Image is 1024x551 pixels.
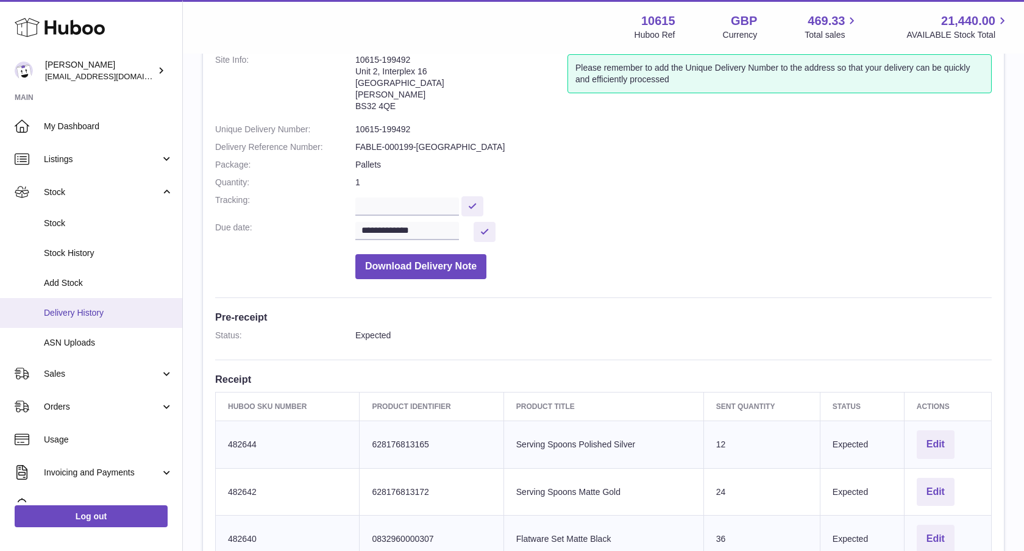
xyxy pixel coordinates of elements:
[360,392,503,421] th: Product Identifier
[215,310,992,324] h3: Pre-receipt
[355,330,992,341] dd: Expected
[15,505,168,527] a: Log out
[44,154,160,165] span: Listings
[703,421,820,468] td: 12
[503,421,703,468] td: Serving Spoons Polished Silver
[45,71,179,81] span: [EMAIL_ADDRESS][DOMAIN_NAME]
[355,254,486,279] button: Download Delivery Note
[216,392,360,421] th: Huboo SKU Number
[360,421,503,468] td: 628176813165
[904,392,991,421] th: Actions
[731,13,757,29] strong: GBP
[355,159,992,171] dd: Pallets
[941,13,995,29] span: 21,440.00
[216,468,360,516] td: 482642
[216,421,360,468] td: 482644
[215,177,355,188] dt: Quantity:
[906,29,1009,41] span: AVAILABLE Stock Total
[805,13,859,41] a: 469.33 Total sales
[215,372,992,386] h3: Receipt
[215,222,355,242] dt: Due date:
[45,59,155,82] div: [PERSON_NAME]
[723,29,758,41] div: Currency
[215,330,355,341] dt: Status:
[820,468,904,516] td: Expected
[44,401,160,413] span: Orders
[215,54,355,118] dt: Site Info:
[44,218,173,229] span: Stock
[215,124,355,135] dt: Unique Delivery Number:
[44,337,173,349] span: ASN Uploads
[641,13,675,29] strong: 10615
[44,307,173,319] span: Delivery History
[820,392,904,421] th: Status
[355,54,567,118] address: 10615-199492 Unit 2, Interplex 16 [GEOGRAPHIC_DATA] [PERSON_NAME] BS32 4QE
[703,392,820,421] th: Sent Quantity
[567,54,992,93] div: Please remember to add the Unique Delivery Number to the address so that your delivery can be qui...
[703,468,820,516] td: 24
[215,159,355,171] dt: Package:
[44,247,173,259] span: Stock History
[355,141,992,153] dd: FABLE-000199-[GEOGRAPHIC_DATA]
[44,368,160,380] span: Sales
[503,392,703,421] th: Product title
[635,29,675,41] div: Huboo Ref
[44,277,173,289] span: Add Stock
[917,478,955,507] button: Edit
[44,434,173,446] span: Usage
[44,500,173,511] span: Cases
[360,468,503,516] td: 628176813172
[15,62,33,80] img: fulfillment@fable.com
[503,468,703,516] td: Serving Spoons Matte Gold
[215,141,355,153] dt: Delivery Reference Number:
[355,124,992,135] dd: 10615-199492
[44,121,173,132] span: My Dashboard
[805,29,859,41] span: Total sales
[808,13,845,29] span: 469.33
[906,13,1009,41] a: 21,440.00 AVAILABLE Stock Total
[44,187,160,198] span: Stock
[355,177,992,188] dd: 1
[820,421,904,468] td: Expected
[917,430,955,459] button: Edit
[215,194,355,216] dt: Tracking:
[44,467,160,478] span: Invoicing and Payments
